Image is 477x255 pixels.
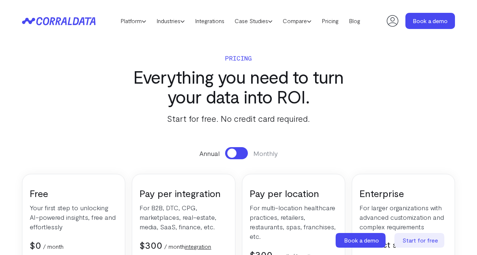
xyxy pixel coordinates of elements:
[230,15,278,26] a: Case Studies
[344,15,365,26] a: Blog
[30,203,118,232] p: Your first step to unlocking AI-powered insights, free and effortlessly
[43,242,64,251] p: / month
[115,15,151,26] a: Platform
[119,112,358,125] p: Start for free. No credit card required.
[253,149,278,158] span: Monthly
[336,233,387,248] a: Book a demo
[140,203,227,232] p: For B2B, DTC, CPG, marketplaces, real-estate, media, SaaS, finance, etc.
[164,242,211,251] p: / month
[190,15,230,26] a: Integrations
[185,243,211,250] a: integration
[402,237,438,244] span: Start for free
[151,15,190,26] a: Industries
[199,149,220,158] span: Annual
[278,15,317,26] a: Compare
[140,187,227,199] h3: Pay per integration
[119,53,358,63] p: Pricing
[250,203,337,241] p: For multi-location healthcare practices, retailers, restaurants, spas, franchises, etc.
[359,203,447,232] p: For larger organizations with advanced customization and complex requirements
[359,187,447,199] h3: Enterprise
[250,187,337,199] h3: Pay per location
[394,233,446,248] a: Start for free
[317,15,344,26] a: Pricing
[119,67,358,106] h3: Everything you need to turn your data into ROI.
[30,239,41,251] span: $0
[344,237,379,244] span: Book a demo
[405,13,455,29] a: Book a demo
[140,239,162,251] span: $300
[30,187,118,199] h3: Free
